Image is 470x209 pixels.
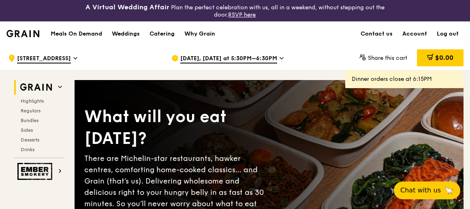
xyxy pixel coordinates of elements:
[444,186,454,195] span: 🦙
[21,118,38,123] span: Bundles
[150,22,175,46] div: Catering
[228,11,256,18] a: RSVP here
[51,30,102,38] h1: Meals On Demand
[21,98,44,104] span: Highlights
[397,22,432,46] a: Account
[84,106,269,150] div: What will you eat [DATE]?
[17,80,55,95] img: Grain web logo
[21,147,34,152] span: Drinks
[78,3,391,18] div: Plan the perfect celebration with us, all in a weekend, without stepping out the door.
[368,55,407,61] span: Share this cart
[180,55,277,63] span: [DATE], [DATE] at 5:30PM–6:30PM
[112,22,140,46] div: Weddings
[179,22,220,46] a: Why Grain
[85,3,169,11] h3: A Virtual Wedding Affair
[394,182,460,199] button: Chat with us🦙
[400,186,441,195] span: Chat with us
[352,75,457,83] div: Dinner orders close at 6:15PM
[356,22,397,46] a: Contact us
[184,22,215,46] div: Why Grain
[6,21,39,45] a: GrainGrain
[145,22,179,46] a: Catering
[107,22,145,46] a: Weddings
[21,137,39,143] span: Desserts
[17,163,55,180] img: Ember Smokery web logo
[432,22,464,46] a: Log out
[21,108,41,114] span: Regulars
[435,54,453,61] span: $0.00
[17,55,71,63] span: [STREET_ADDRESS]
[21,127,33,133] span: Sides
[6,30,39,37] img: Grain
